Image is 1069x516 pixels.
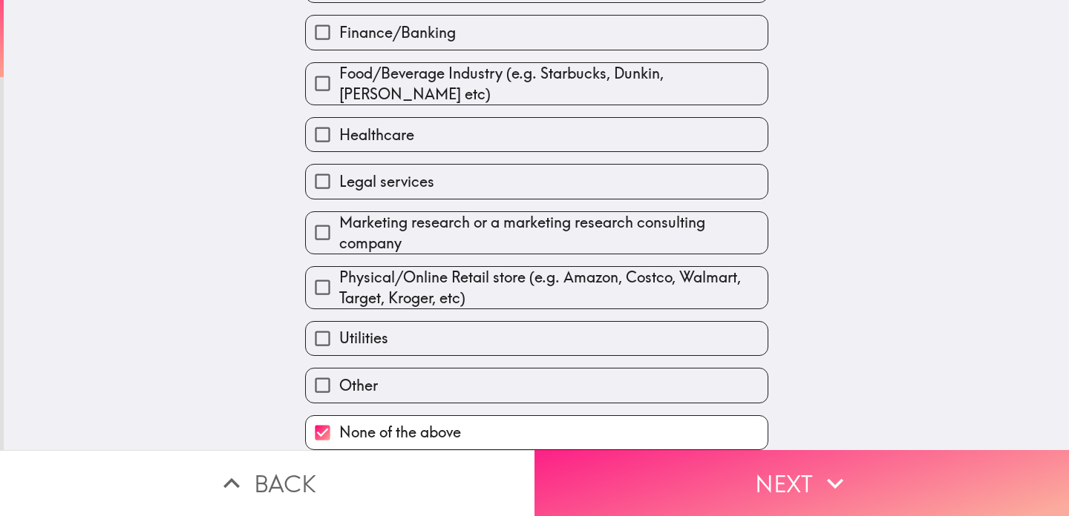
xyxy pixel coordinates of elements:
span: Finance/Banking [339,22,456,43]
button: Food/Beverage Industry (e.g. Starbucks, Dunkin, [PERSON_NAME] etc) [306,63,768,105]
span: Other [339,375,378,396]
span: Healthcare [339,125,414,145]
span: None of the above [339,422,461,443]
button: Healthcare [306,118,768,151]
span: Legal services [339,171,434,192]
button: Finance/Banking [306,16,768,49]
button: Physical/Online Retail store (e.g. Amazon, Costco, Walmart, Target, Kroger, etc) [306,267,768,308]
button: Marketing research or a marketing research consulting company [306,212,768,254]
button: Utilities [306,322,768,355]
button: Next [534,450,1069,516]
span: Marketing research or a marketing research consulting company [339,212,768,254]
span: Food/Beverage Industry (e.g. Starbucks, Dunkin, [PERSON_NAME] etc) [339,63,768,105]
button: Other [306,368,768,402]
span: Physical/Online Retail store (e.g. Amazon, Costco, Walmart, Target, Kroger, etc) [339,267,768,308]
button: Legal services [306,165,768,198]
button: None of the above [306,416,768,449]
span: Utilities [339,328,388,348]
